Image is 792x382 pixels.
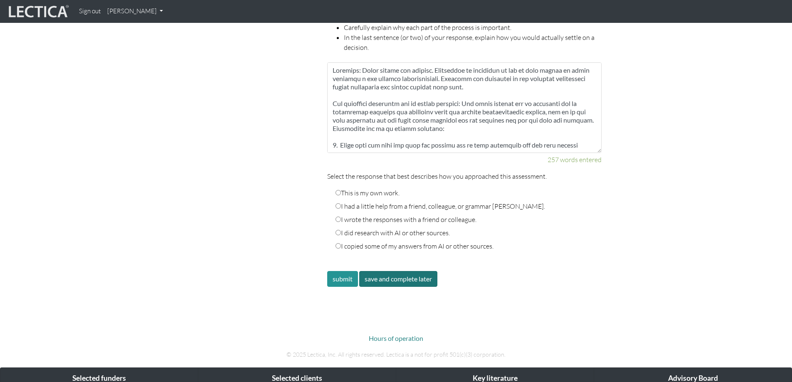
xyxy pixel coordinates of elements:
p: Select the response that best describes how you approached this assessment. [327,171,602,181]
textarea: Loremips: Dolor sitame con adipisc. Elitseddoe te incididun ut lab et dolo magnaa en admin veniam... [327,62,602,153]
button: save and complete later [359,271,437,287]
label: I had a little help from a friend, colleague, or grammar [PERSON_NAME]. [336,201,545,211]
input: I had a little help from a friend, colleague, or grammar [PERSON_NAME]. [336,203,341,209]
input: I did research with AI or other sources. [336,230,341,235]
label: I did research with AI or other sources. [336,228,450,238]
div: 257 words entered [327,155,602,165]
label: I wrote the responses with a friend or colleague. [336,214,476,224]
a: [PERSON_NAME] [104,3,166,20]
input: I copied some of my answers from AI or other sources. [336,243,341,249]
a: Hours of operation [369,334,423,342]
input: This is my own work. [336,190,341,195]
button: submit [327,271,358,287]
p: © 2025 Lectica, Inc. All rights reserved. Lectica is a not for profit 501(c)(3) corporation. [165,350,627,359]
label: I copied some of my answers from AI or other sources. [336,241,493,251]
label: This is my own work. [336,188,400,198]
img: lecticalive [7,4,69,20]
a: Sign out [76,3,104,20]
li: Carefully explain why each part of the process is important. [344,22,602,32]
li: In the last sentence (or two) of your response, explain how you would actually settle on a decision. [344,32,602,52]
input: I wrote the responses with a friend or colleague. [336,217,341,222]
